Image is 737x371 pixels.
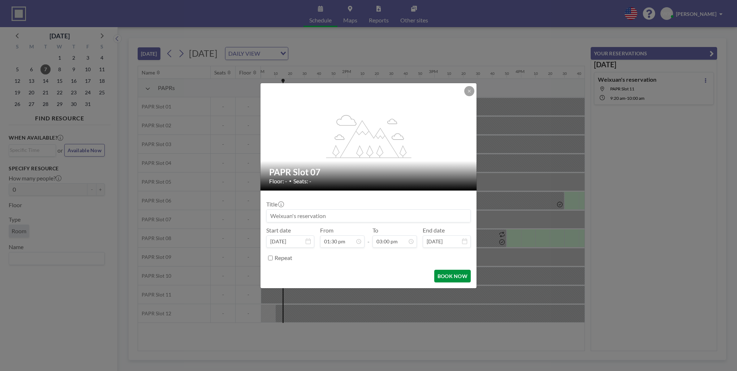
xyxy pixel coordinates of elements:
[372,227,378,234] label: To
[434,270,471,282] button: BOOK NOW
[423,227,445,234] label: End date
[269,167,469,178] h2: PAPR Slot 07
[267,210,470,222] input: Weixuan's reservation
[269,178,287,185] span: Floor: -
[266,201,283,208] label: Title
[293,178,311,185] span: Seats: -
[266,227,291,234] label: Start date
[275,254,292,261] label: Repeat
[289,178,292,184] span: •
[326,114,411,158] g: flex-grow: 1.2;
[367,229,370,245] span: -
[320,227,333,234] label: From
